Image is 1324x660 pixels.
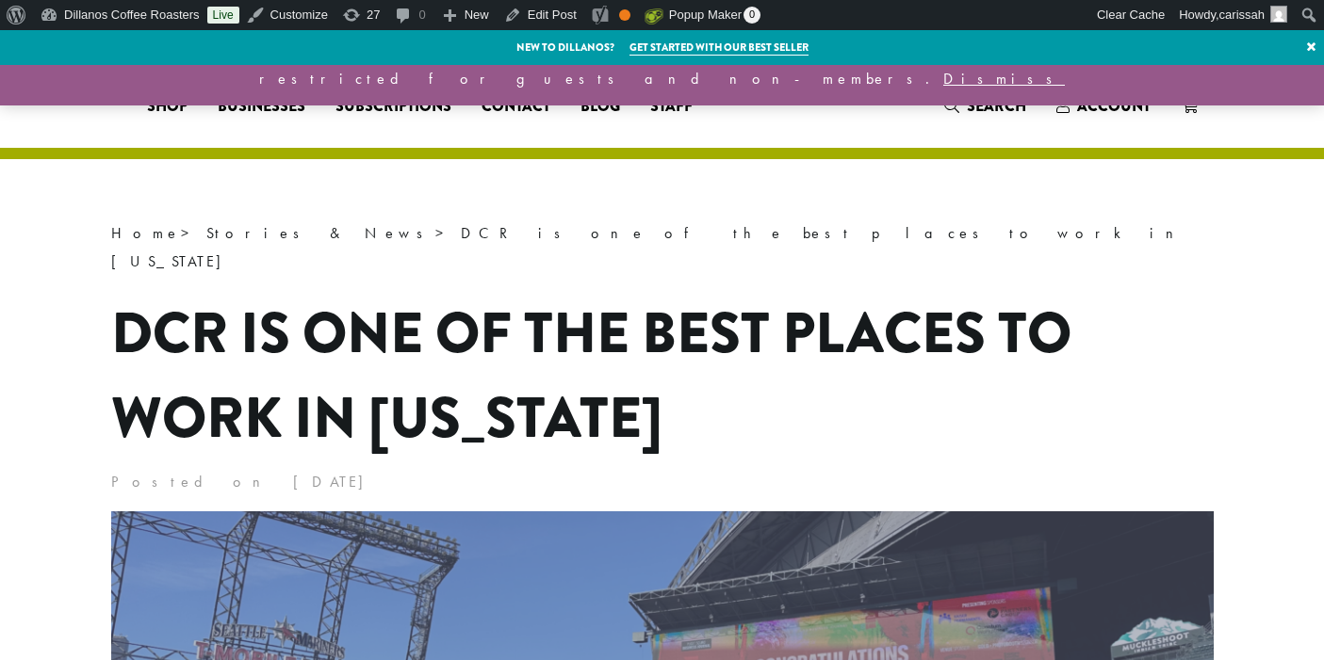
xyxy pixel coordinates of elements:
[967,95,1026,117] span: Search
[111,223,1188,271] span: DCR is one of the best places to work in [US_STATE]
[619,9,630,21] div: OK
[132,91,203,121] a: Shop
[207,7,239,24] a: Live
[206,223,435,243] a: Stories & News
[635,91,708,121] a: Staff
[943,69,1065,89] a: Dismiss
[111,223,181,243] a: Home
[111,468,1214,496] p: Posted on [DATE]
[580,95,620,119] span: Blog
[1077,95,1151,117] span: Account
[929,90,1041,121] a: Search
[482,95,550,119] span: Contact
[218,95,305,119] span: Businesses
[1219,8,1265,22] span: carissah
[650,95,693,119] span: Staff
[744,7,760,24] span: 0
[111,223,1188,271] span: > >
[629,40,809,56] a: Get started with our best seller
[1299,30,1324,64] a: ×
[335,95,451,119] span: Subscriptions
[147,95,188,119] span: Shop
[111,291,1214,460] h1: DCR is one of the best places to work in [US_STATE]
